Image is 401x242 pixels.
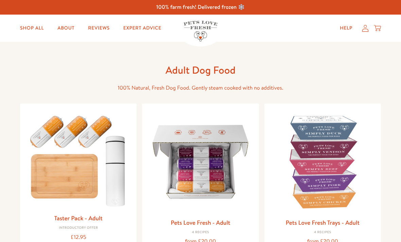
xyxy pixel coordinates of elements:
[147,230,253,235] div: 4 Recipes
[334,21,358,35] a: Help
[15,21,49,35] a: Shop All
[118,84,283,92] span: 100% Natural, Fresh Dog Food. Gently steam cooked with no additives.
[25,233,131,242] div: £12.95
[92,63,309,77] h1: Adult Dog Food
[52,21,80,35] a: About
[83,21,115,35] a: Reviews
[270,109,376,215] img: Pets Love Fresh Trays - Adult
[25,109,131,210] img: Taster Pack - Adult
[184,21,217,41] img: Pets Love Fresh
[25,226,131,230] div: Introductory Offer
[286,218,360,227] a: Pets Love Fresh Trays - Adult
[171,218,230,227] a: Pets Love Fresh - Adult
[54,214,103,222] a: Taster Pack - Adult
[118,21,167,35] a: Expert Advice
[147,109,253,215] img: Pets Love Fresh - Adult
[270,230,376,235] div: 4 Recipes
